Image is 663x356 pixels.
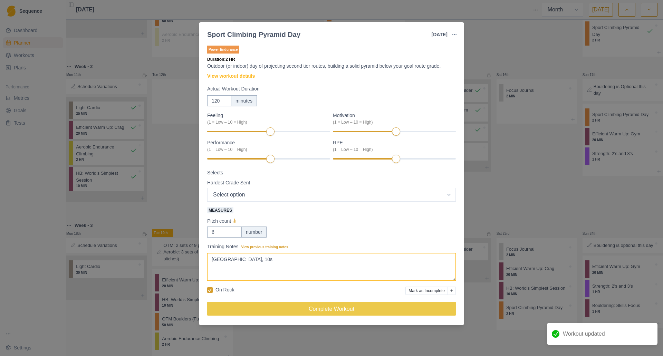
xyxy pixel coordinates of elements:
[448,287,456,295] button: Add reason
[207,218,231,225] p: Pitch count
[207,302,456,316] button: Complete Workout
[207,207,233,213] span: Measures
[207,179,250,186] p: Hardest Grade Sent
[547,323,657,345] div: Workout updated
[207,112,326,125] label: Feeling
[333,139,452,153] label: RPE
[207,139,326,153] label: Performance
[333,146,452,153] div: (1 = Low – 10 = High)
[207,56,456,62] p: Duration: 2 HR
[241,227,267,238] div: number
[207,119,326,125] div: (1 = Low – 10 = High)
[207,85,452,93] label: Actual Workout Duration
[207,62,456,70] p: Outdoor (or indoor) day of projecting second tier routes, building a solid pyramid below your goa...
[333,119,452,125] div: (1 = Low – 10 = High)
[207,29,300,40] div: Sport Climbing Pyramid Day
[432,31,448,38] p: [DATE]
[405,287,448,295] button: Mark as Incomplete
[207,146,326,153] div: (1 = Low – 10 = High)
[207,46,239,54] p: Power Endurance
[207,243,452,250] label: Training Notes
[207,73,255,80] a: View workout details
[241,245,288,249] span: View previous training notes
[333,112,452,125] label: Motivation
[231,95,257,106] div: minutes
[207,169,452,176] label: Selects
[215,286,234,294] p: On Rock
[207,253,456,281] textarea: [GEOGRAPHIC_DATA], 10s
